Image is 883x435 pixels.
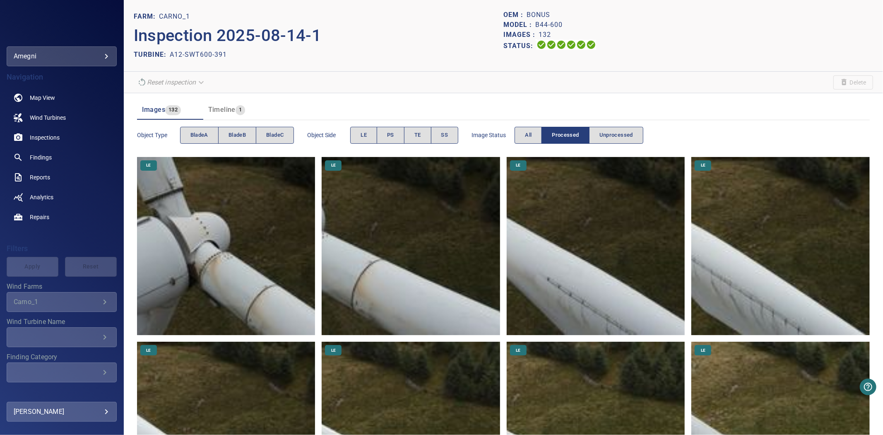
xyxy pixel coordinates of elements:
[137,131,180,139] span: Object type
[180,127,294,144] div: objectType
[7,73,117,81] h4: Navigation
[256,127,294,144] button: bladeC
[503,30,539,40] p: Images :
[30,173,50,181] span: Reports
[7,207,117,227] a: repairs noActive
[7,292,117,312] div: Wind Farms
[30,133,60,142] span: Inspections
[7,46,117,66] div: amegni
[307,131,350,139] span: Object Side
[236,105,245,115] span: 1
[7,88,117,108] a: map noActive
[7,128,117,147] a: inspections noActive
[515,127,643,144] div: imageStatus
[141,162,156,168] span: LE
[7,327,117,347] div: Wind Turbine Name
[404,127,431,144] button: TE
[218,127,256,144] button: bladeB
[7,319,117,325] label: Wind Turbine Name
[7,147,117,167] a: findings noActive
[165,105,181,115] span: 132
[30,114,66,122] span: Wind Turbines
[170,50,227,60] p: A12-SWT600-391
[134,12,159,22] p: FARM:
[503,40,537,52] p: Status:
[7,167,117,187] a: reports noActive
[14,50,110,63] div: amegni
[134,75,209,89] div: Unable to reset the inspection due to its current status
[14,298,100,306] div: Carno_1
[566,40,576,50] svg: ML Processing 100%
[134,75,209,89] div: Reset inspection
[377,127,404,144] button: PS
[30,193,53,201] span: Analytics
[515,127,542,144] button: All
[539,30,551,40] p: 132
[589,127,643,144] button: Unprocessed
[503,10,527,20] p: OEM :
[472,131,515,139] span: Image Status
[134,23,503,48] p: Inspection 2025-08-14-1
[7,108,117,128] a: windturbines noActive
[361,130,367,140] span: LE
[14,405,110,418] div: [PERSON_NAME]
[586,40,596,50] svg: Classification 100%
[527,10,550,20] p: Bonus
[7,283,117,290] label: Wind Farms
[266,130,284,140] span: bladeC
[833,75,873,89] span: Unable to delete the inspection due to its current status
[30,94,55,102] span: Map View
[552,130,579,140] span: Processed
[30,213,49,221] span: Repairs
[350,127,377,144] button: LE
[147,78,196,86] em: Reset inspection
[208,106,236,114] span: Timeline
[441,130,448,140] span: SS
[511,162,525,168] span: LE
[159,12,190,22] p: Carno_1
[431,127,459,144] button: SS
[142,106,165,114] span: Images
[525,130,532,140] span: All
[696,162,710,168] span: LE
[30,153,52,162] span: Findings
[535,20,563,30] p: B44-600
[7,362,117,382] div: Finding Category
[326,348,341,353] span: LE
[7,244,117,253] h4: Filters
[503,20,535,30] p: Model :
[134,50,170,60] p: TURBINE:
[537,40,546,50] svg: Uploading 100%
[414,130,421,140] span: TE
[541,127,589,144] button: Processed
[7,187,117,207] a: analytics noActive
[511,348,525,353] span: LE
[326,162,341,168] span: LE
[229,130,246,140] span: bladeB
[599,130,633,140] span: Unprocessed
[696,348,710,353] span: LE
[387,130,394,140] span: PS
[7,354,117,360] label: Finding Category
[556,40,566,50] svg: Selecting 100%
[190,130,208,140] span: bladeA
[141,348,156,353] span: LE
[546,40,556,50] svg: Data Formatted 100%
[350,127,458,144] div: objectSide
[180,127,219,144] button: bladeA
